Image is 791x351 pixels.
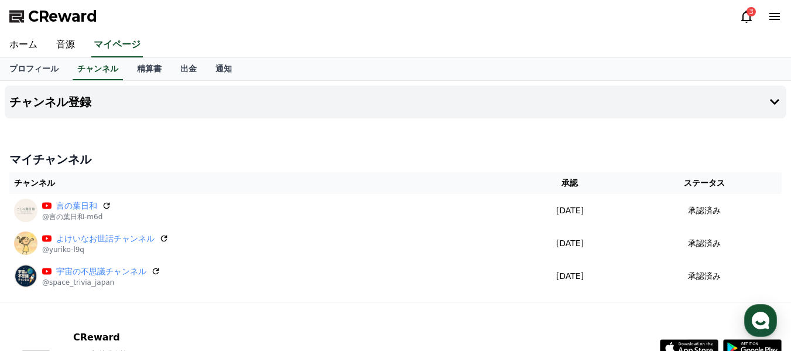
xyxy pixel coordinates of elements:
[171,58,206,80] a: 出金
[91,33,143,57] a: マイページ
[14,231,37,255] img: よけいなお世話チャンネル
[47,33,84,57] a: 音源
[627,172,782,194] th: ステータス
[42,245,169,254] p: @yuriko-l9q
[688,237,721,250] p: 承認済み
[42,212,111,221] p: @言の葉日和-m6d
[56,200,97,212] a: 言の葉日和
[128,58,171,80] a: 精算書
[14,199,37,222] img: 言の葉日和
[688,270,721,282] p: 承認済み
[5,86,786,118] button: チャンネル登録
[688,205,721,217] p: 承認済み
[9,96,91,108] h4: チャンネル登録
[206,58,241,80] a: 通知
[518,270,622,282] p: [DATE]
[513,172,627,194] th: 承認
[739,9,754,23] a: 3
[518,205,622,217] p: [DATE]
[518,237,622,250] p: [DATE]
[73,58,123,80] a: チャンネル
[42,278,160,287] p: @space_trivia_japan
[747,7,756,16] div: 3
[73,330,242,345] p: CReward
[14,264,37,288] img: 宇宙の不思議チャンネル
[56,265,146,278] a: 宇宙の不思議チャンネル
[9,7,97,26] a: CReward
[56,233,155,245] a: よけいなお世話チャンネル
[9,151,782,168] h4: マイチャンネル
[9,172,513,194] th: チャンネル
[28,7,97,26] span: CReward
